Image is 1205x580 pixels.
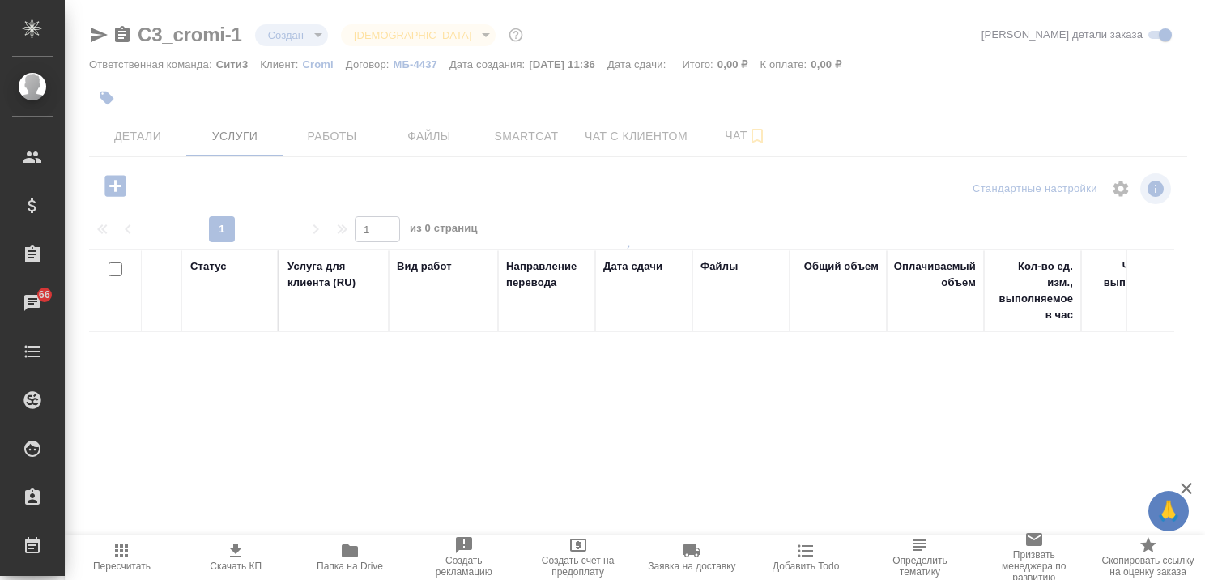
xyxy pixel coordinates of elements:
span: Скопировать ссылку на оценку заказа [1101,555,1195,578]
button: Создать счет на предоплату [521,535,635,580]
button: Определить тематику [863,535,977,580]
button: Скопировать ссылку на оценку заказа [1091,535,1205,580]
span: Папка на Drive [317,561,383,572]
span: Заявка на доставку [648,561,735,572]
div: Вид работ [397,258,452,275]
span: Определить тематику [873,555,968,578]
span: Создать рекламацию [416,555,511,578]
button: Папка на Drive [293,535,407,580]
div: Файлы [700,258,738,275]
span: Пересчитать [93,561,151,572]
button: Скачать КП [179,535,293,580]
span: Скачать КП [210,561,262,572]
span: 66 [29,287,60,303]
div: Статус [190,258,227,275]
div: Общий объем [804,258,879,275]
span: Создать счет на предоплату [530,555,625,578]
div: Оплачиваемый объем [894,258,976,291]
a: 66 [4,283,61,323]
span: Добавить Todo [773,561,839,572]
div: Кол-во ед. изм., выполняемое в час [992,258,1073,323]
div: Дата сдачи [603,258,662,275]
div: Часов на выполнение [1089,258,1170,291]
button: 🙏 [1148,491,1189,531]
button: Призвать менеджера по развитию [977,535,1091,580]
div: Направление перевода [506,258,587,291]
div: Услуга для клиента (RU) [287,258,381,291]
span: 🙏 [1155,494,1182,528]
button: Пересчитать [65,535,179,580]
button: Создать рекламацию [407,535,521,580]
button: Добавить Todo [749,535,863,580]
button: Заявка на доставку [635,535,749,580]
